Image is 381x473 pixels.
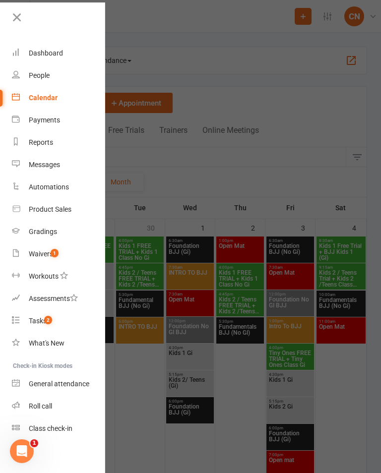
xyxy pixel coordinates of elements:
a: Automations [12,176,106,198]
a: Workouts [12,265,106,288]
div: Automations [29,183,69,191]
div: Messages [29,161,60,169]
div: What's New [29,339,64,347]
a: Payments [12,109,106,131]
span: 1 [51,249,59,257]
div: Reports [29,138,53,146]
div: People [29,71,50,79]
a: Product Sales [12,198,106,221]
a: What's New [12,332,106,355]
div: Tasks [29,317,47,325]
a: Reports [12,131,106,154]
a: Messages [12,154,106,176]
a: General attendance kiosk mode [12,373,106,395]
div: Product Sales [29,205,71,213]
div: Gradings [29,228,57,236]
div: Calendar [29,94,58,102]
div: Roll call [29,402,52,410]
a: Class kiosk mode [12,417,106,440]
a: Roll call [12,395,106,417]
span: 2 [44,316,52,324]
div: Payments [29,116,60,124]
div: Waivers [29,250,53,258]
a: People [12,64,106,87]
a: Assessments [12,288,106,310]
iframe: Intercom live chat [10,439,34,463]
div: Dashboard [29,49,63,57]
div: General attendance [29,380,89,388]
a: Tasks 2 [12,310,106,332]
span: 1 [30,439,38,447]
a: Gradings [12,221,106,243]
div: Class check-in [29,424,72,432]
a: Dashboard [12,42,106,64]
a: Calendar [12,87,106,109]
a: Waivers 1 [12,243,106,265]
div: Workouts [29,272,59,280]
div: Assessments [29,295,78,302]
